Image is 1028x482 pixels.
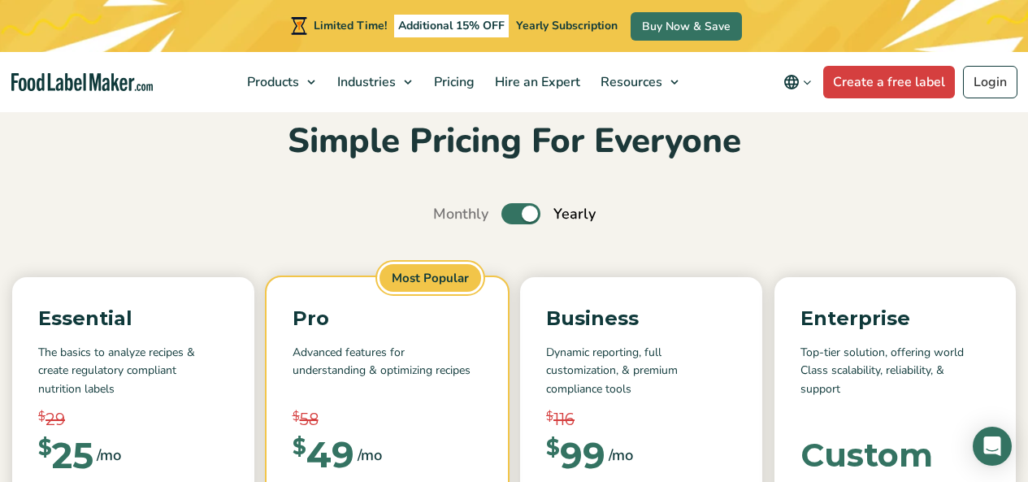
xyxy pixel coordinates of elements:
span: 29 [46,407,65,432]
span: /mo [609,444,633,467]
span: Industries [332,73,397,91]
div: 99 [546,437,605,473]
a: Hire an Expert [485,52,587,112]
div: 49 [293,436,354,472]
label: Toggle [501,203,540,224]
p: Top-tier solution, offering world Class scalability, reliability, & support [800,344,991,398]
a: Food Label Maker homepage [11,73,153,92]
span: Pricing [429,73,476,91]
span: $ [38,437,52,458]
a: Login [963,66,1017,98]
span: Products [242,73,301,91]
span: /mo [97,444,121,467]
a: Resources [591,52,687,112]
p: The basics to analyze recipes & create regulatory compliant nutrition labels [38,344,228,398]
p: Dynamic reporting, full customization, & premium compliance tools [546,344,736,398]
a: Buy Now & Save [631,12,742,41]
div: Open Intercom Messenger [973,427,1012,466]
span: $ [546,407,553,426]
span: Hire an Expert [490,73,582,91]
span: Additional 15% OFF [394,15,509,37]
p: Essential [38,303,228,334]
p: Business [546,303,736,334]
span: Monthly [433,203,488,225]
a: Industries [327,52,420,112]
span: $ [38,407,46,426]
h2: Simple Pricing For Everyone [12,119,1016,164]
span: Resources [596,73,664,91]
p: Enterprise [800,303,991,334]
span: Yearly Subscription [516,18,618,33]
div: 25 [38,437,93,473]
span: Yearly [553,203,596,225]
span: $ [546,437,560,458]
a: Pricing [424,52,481,112]
span: 58 [300,407,319,432]
p: Pro [293,303,483,334]
span: $ [293,436,306,458]
a: Products [237,52,323,112]
span: $ [293,407,300,426]
p: Advanced features for understanding & optimizing recipes [293,344,483,398]
span: 116 [553,407,575,432]
a: Create a free label [823,66,955,98]
span: Limited Time! [314,18,387,33]
button: Change language [772,66,823,98]
span: /mo [358,444,382,467]
span: Most Popular [377,262,484,295]
div: Custom [800,439,933,471]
